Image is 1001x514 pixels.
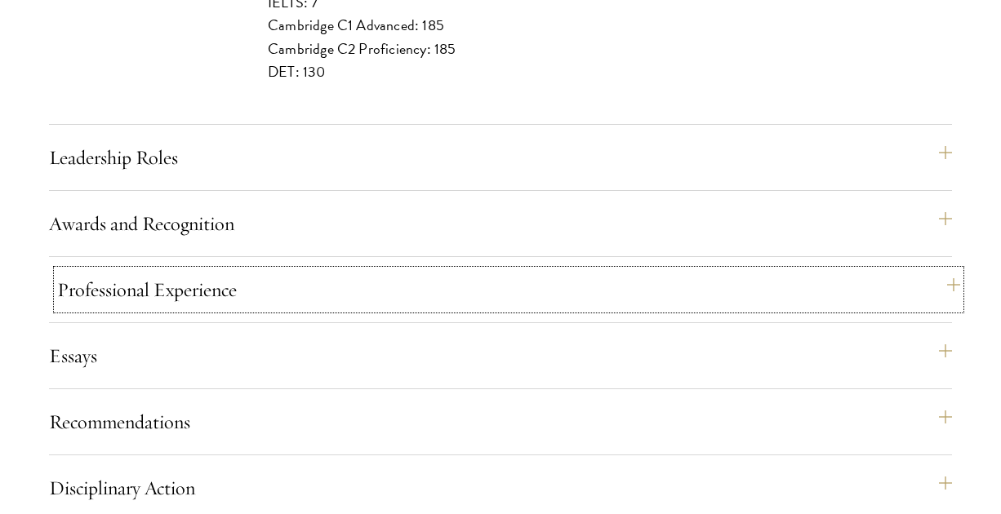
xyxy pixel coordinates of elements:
[49,336,952,375] button: Essays
[49,204,952,243] button: Awards and Recognition
[49,468,952,507] button: Disciplinary Action
[49,402,952,441] button: Recommendations
[57,270,960,309] button: Professional Experience
[49,138,952,177] button: Leadership Roles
